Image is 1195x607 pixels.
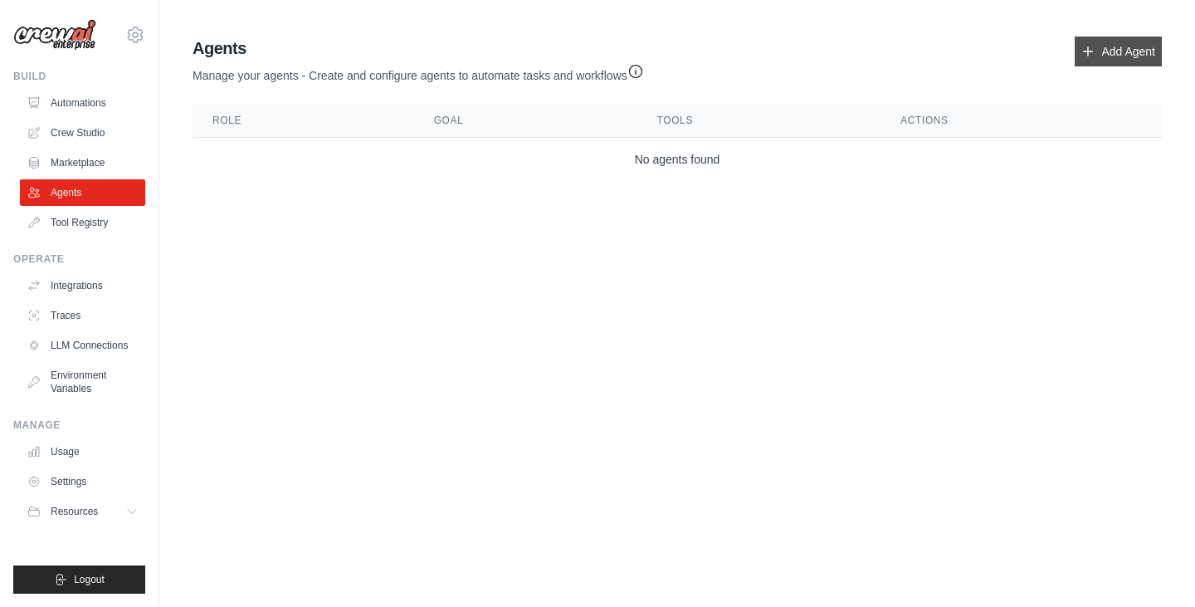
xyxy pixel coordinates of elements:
[880,104,1162,138] th: Actions
[51,505,98,518] span: Resources
[13,252,145,266] div: Operate
[20,468,145,495] a: Settings
[20,179,145,206] a: Agents
[193,60,644,84] p: Manage your agents - Create and configure agents to automate tasks and workflows
[20,332,145,359] a: LLM Connections
[20,209,145,236] a: Tool Registry
[20,90,145,116] a: Automations
[193,138,1162,182] td: No agents found
[20,498,145,525] button: Resources
[637,104,881,138] th: Tools
[13,19,96,51] img: Logo
[193,104,414,138] th: Role
[20,272,145,299] a: Integrations
[20,302,145,329] a: Traces
[20,149,145,176] a: Marketplace
[20,438,145,465] a: Usage
[13,70,145,83] div: Build
[414,104,637,138] th: Goal
[74,573,105,586] span: Logout
[193,37,644,60] h2: Agents
[13,565,145,594] button: Logout
[13,419,145,432] div: Manage
[1075,37,1162,66] a: Add Agent
[20,362,145,402] a: Environment Variables
[20,120,145,146] a: Crew Studio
